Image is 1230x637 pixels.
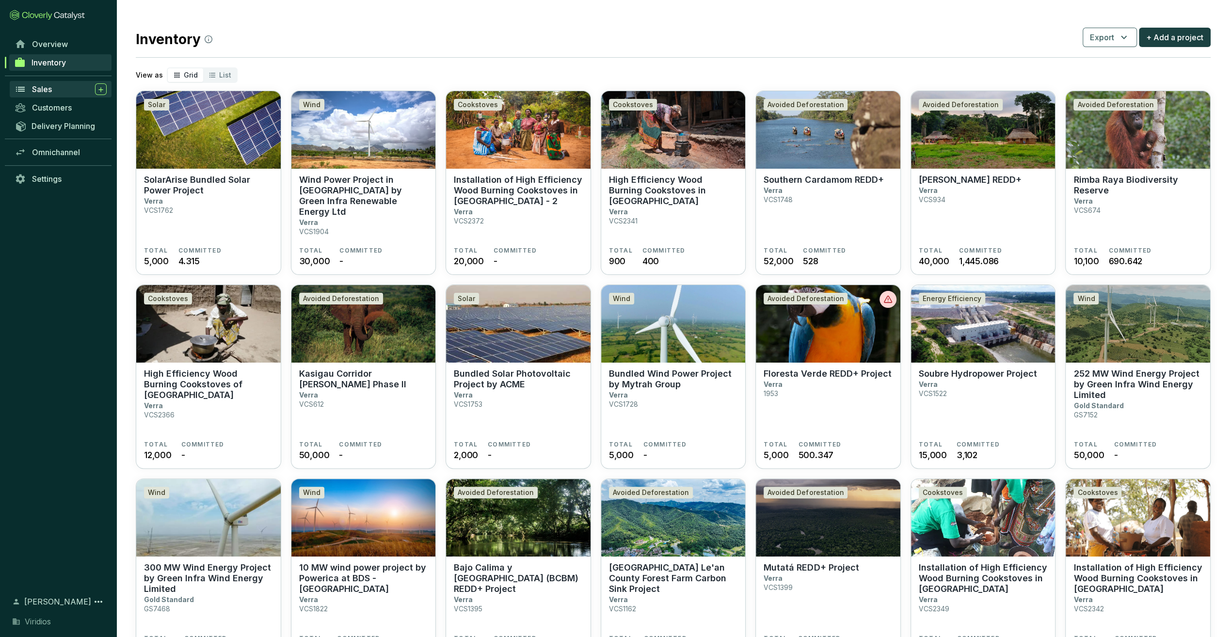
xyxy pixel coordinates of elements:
div: Wind [299,487,324,498]
a: Settings [10,171,112,187]
p: Bajo Calima y [GEOGRAPHIC_DATA] (BCBM) REDD+ Project [454,562,583,594]
div: Avoided Deforestation [764,487,847,498]
span: COMMITTED [959,247,1002,255]
p: Floresta Verde REDD+ Project [764,368,891,379]
img: 300 MW Wind Energy Project by Green Infra Wind Energy Limited [136,479,281,557]
img: Southern Cardamom REDD+ [756,91,900,169]
p: VCS674 [1073,206,1100,214]
p: VCS1728 [609,400,638,408]
img: 252 MW Wind Energy Project by Green Infra Wind Energy Limited [1066,285,1210,363]
div: Avoided Deforestation [1073,99,1157,111]
a: Wind Power Project in Tamil Nadu by Green Infra Renewable Energy LtdWindWind Power Project in [GE... [291,91,436,275]
p: Wind Power Project in [GEOGRAPHIC_DATA] by Green Infra Renewable Energy Ltd [299,175,428,217]
img: High Efficiency Wood Burning Cookstoves of Tanzania [136,285,281,363]
p: GS7152 [1073,411,1097,419]
span: + Add a project [1146,32,1203,43]
p: Verra [919,186,938,194]
p: Bundled Solar Photovoltaic Project by ACME [454,368,583,390]
p: VCS1748 [764,195,793,204]
p: 1953 [764,389,778,398]
p: [PERSON_NAME] REDD+ [919,175,1022,185]
p: VCS1822 [299,605,328,613]
div: Solar [144,99,169,111]
span: COMMITTED [1114,441,1157,448]
span: 1,445.086 [959,255,999,268]
p: Gold Standard [144,595,194,604]
span: - [181,448,185,462]
a: Floresta Verde REDD+ ProjectAvoided DeforestationFloresta Verde REDD+ ProjectVerra1953TOTAL5,000C... [755,285,901,469]
p: Verra [299,391,318,399]
span: 15,000 [919,448,947,462]
p: VCS1399 [764,583,793,591]
span: Inventory [32,58,66,67]
a: High Efficiency Wood Burning Cookstoves in ZimbabweCookstovesHigh Efficiency Wood Burning Cooksto... [601,91,746,275]
span: Settings [32,174,62,184]
a: SolarArise Bundled Solar Power ProjectSolarSolarArise Bundled Solar Power ProjectVerraVCS1762TOTA... [136,91,281,275]
span: COMMITTED [181,441,224,448]
span: TOTAL [764,441,787,448]
span: 5,000 [764,448,788,462]
p: Verra [454,391,473,399]
span: 5,000 [144,255,169,268]
img: High Efficiency Wood Burning Cookstoves in Zimbabwe [601,91,746,169]
span: COMMITTED [339,441,382,448]
a: Bundled Solar Photovoltaic Project by ACMESolarBundled Solar Photovoltaic Project by ACMEVerraVCS... [446,285,591,469]
a: Overview [10,36,112,52]
span: COMMITTED [957,441,1000,448]
p: VCS1904 [299,227,329,236]
span: 4.315 [178,255,200,268]
span: COMMITTED [494,247,537,255]
div: Avoided Deforestation [764,293,847,304]
p: 300 MW Wind Energy Project by Green Infra Wind Energy Limited [144,562,273,594]
p: Verra [919,380,938,388]
div: segmented control [167,67,238,83]
span: COMMITTED [642,247,686,255]
p: Soubre Hydropower Project [919,368,1037,379]
span: 900 [609,255,625,268]
span: - [1114,448,1118,462]
p: View as [136,70,163,80]
a: Kasigau Corridor REDD Phase IIAvoided DeforestationKasigau Corridor [PERSON_NAME] Phase IIVerraVC... [291,285,436,469]
span: - [494,255,497,268]
img: Bajo Calima y Bahía Málaga (BCBM) REDD+ Project [446,479,591,557]
span: Customers [32,103,72,112]
span: 20,000 [454,255,484,268]
p: High Efficiency Wood Burning Cookstoves in [GEOGRAPHIC_DATA] [609,175,738,207]
span: TOTAL [919,441,942,448]
span: 40,000 [919,255,949,268]
div: Avoided Deforestation [299,293,383,304]
a: Inventory [9,54,112,71]
img: Wind Power Project in Tamil Nadu by Green Infra Renewable Energy Ltd [291,91,436,169]
p: VCS1522 [919,389,947,398]
span: 500.347 [798,448,833,462]
p: Verra [609,391,628,399]
span: 400 [642,255,659,268]
p: VCS934 [919,195,945,204]
span: Export [1090,32,1114,43]
p: Verra [454,207,473,216]
p: Gold Standard [1073,401,1123,410]
a: Rimba Raya Biodiversity ReserveAvoided DeforestationRimba Raya Biodiversity ReserveVerraVCS674TOT... [1065,91,1211,275]
span: COMMITTED [178,247,222,255]
div: Energy Efficiency [919,293,985,304]
p: VCS2349 [919,605,949,613]
span: TOTAL [1073,441,1097,448]
button: + Add a project [1139,28,1211,47]
p: Mutatá REDD+ Project [764,562,859,573]
div: Cookstoves [454,99,502,111]
p: Installation of High Efficiency Wood Burning Cookstoves in [GEOGRAPHIC_DATA] - 2 [454,175,583,207]
p: Verra [1073,595,1092,604]
p: Bundled Wind Power Project by Mytrah Group [609,368,738,390]
p: Verra [144,401,163,410]
span: 12,000 [144,448,172,462]
p: Southern Cardamom REDD+ [764,175,883,185]
span: TOTAL [454,247,478,255]
span: Delivery Planning [32,121,95,131]
img: Floresta Verde REDD+ Project [756,285,900,363]
div: Avoided Deforestation [919,99,1003,111]
a: High Efficiency Wood Burning Cookstoves of TanzaniaCookstovesHigh Efficiency Wood Burning Cooksto... [136,285,281,469]
span: COMMITTED [798,441,841,448]
span: 3,102 [957,448,977,462]
img: Installation of High Efficiency Wood Burning Cookstoves in Malawi [1066,479,1210,557]
span: TOTAL [764,247,787,255]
